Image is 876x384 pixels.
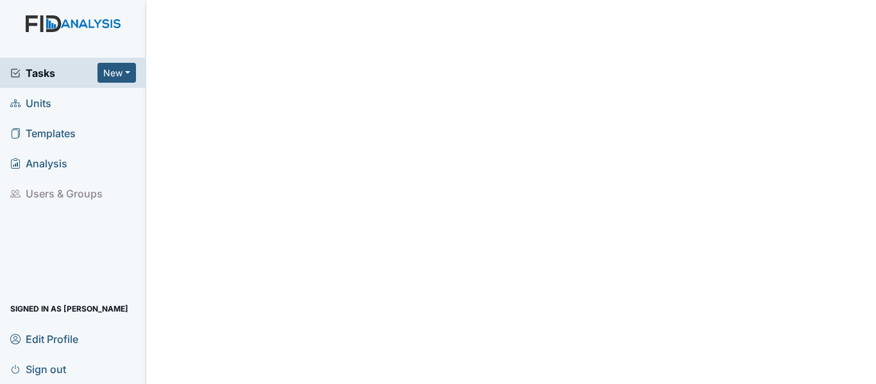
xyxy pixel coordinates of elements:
[10,123,76,143] span: Templates
[10,329,78,349] span: Edit Profile
[10,65,97,81] a: Tasks
[97,63,136,83] button: New
[10,359,66,379] span: Sign out
[10,153,67,173] span: Analysis
[10,93,51,113] span: Units
[10,299,128,319] span: Signed in as [PERSON_NAME]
